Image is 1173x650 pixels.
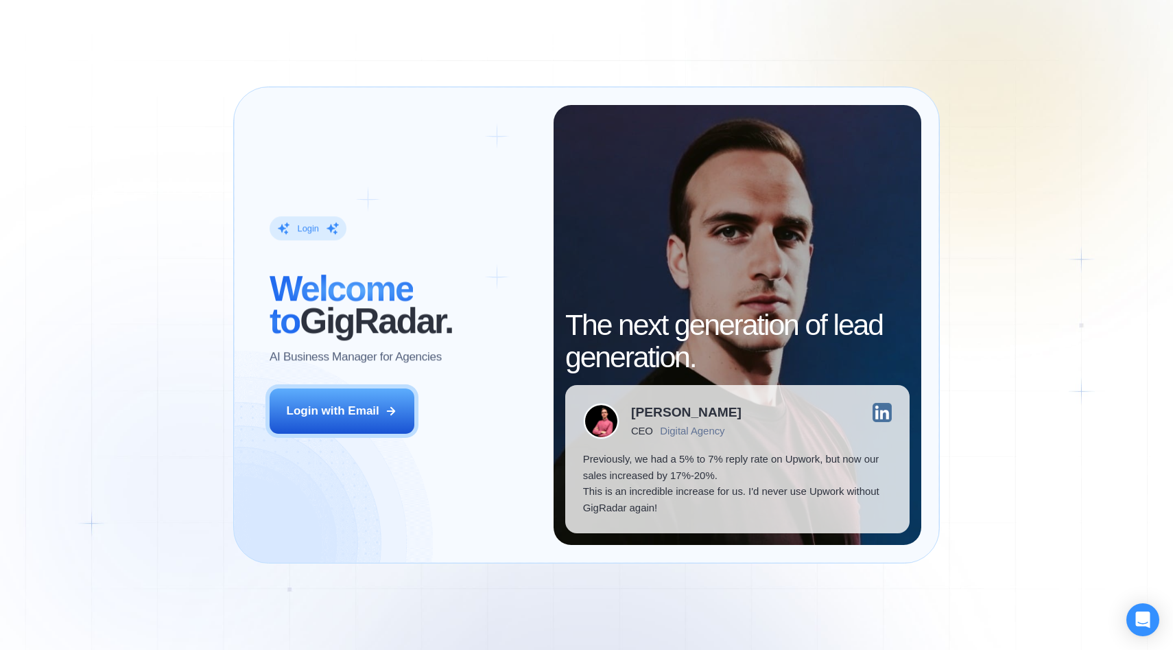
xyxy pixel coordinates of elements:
[1126,603,1159,636] div: Open Intercom Messenger
[565,309,910,373] h2: The next generation of lead generation.
[270,272,536,337] h2: ‍ GigRadar.
[270,269,413,340] span: Welcome to
[631,425,652,437] div: CEO
[583,451,892,515] p: Previously, we had a 5% to 7% reply rate on Upwork, but now our sales increased by 17%-20%. This ...
[631,406,742,419] div: [PERSON_NAME]
[287,403,379,419] div: Login with Email
[270,349,442,366] p: AI Business Manager for Agencies
[297,222,318,234] div: Login
[270,388,415,434] button: Login with Email
[660,425,724,437] div: Digital Agency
